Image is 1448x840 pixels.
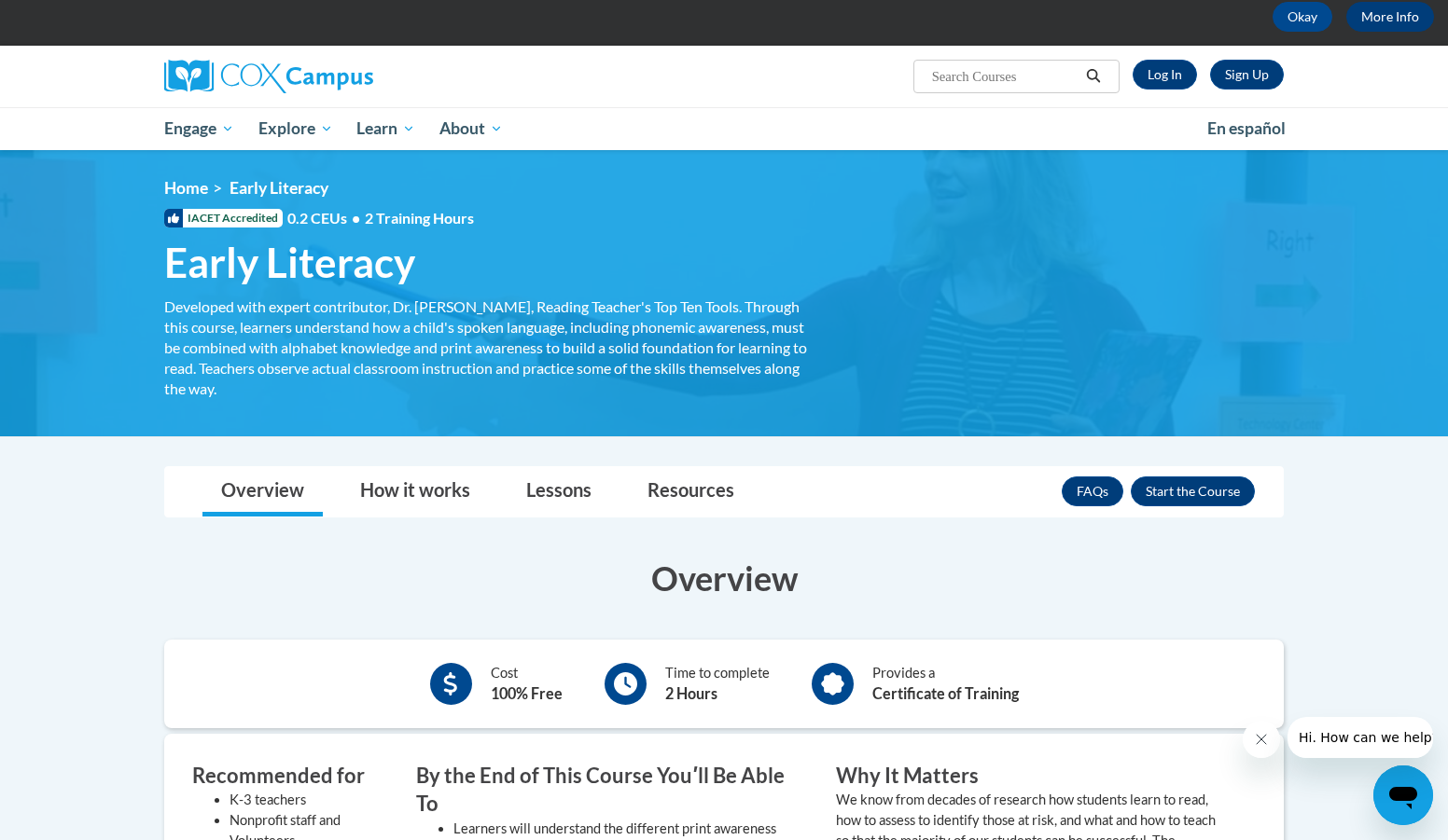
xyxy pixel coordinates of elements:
[152,107,246,150] a: Engage
[665,684,717,702] b: 2 Hours
[164,238,415,287] span: Early Literacy
[164,117,234,140] span: Engage
[352,209,360,227] span: •
[629,467,753,516] a: Resources
[192,762,388,791] h3: Recommended for
[416,762,808,819] h3: By the End of This Course Youʹll Be Able To
[164,555,1284,601] h3: Overview
[1062,476,1123,506] a: FAQs
[1207,118,1286,138] span: En español
[230,790,388,810] li: K-3 teachers
[439,117,503,140] span: About
[341,467,489,516] a: How it works
[1346,2,1434,32] a: More Info
[164,178,208,198] a: Home
[164,60,373,93] img: Cox Campus
[872,684,1019,702] b: Certificate of Training
[365,209,474,227] span: 2 Training Hours
[136,107,1312,150] div: Main menu
[230,178,328,198] span: Early Literacy
[1273,2,1332,32] button: Okay
[164,296,808,399] div: Developed with expert contributor, Dr. [PERSON_NAME], Reading Teacher's Top Ten Tools. Through th...
[930,65,1079,88] input: Search Courses
[1243,721,1280,758] iframe: Close message
[1195,109,1298,148] a: En español
[164,209,283,227] span: IACET Accredited
[491,663,563,705] div: Cost
[164,60,519,93] a: Cox Campus
[11,13,151,28] span: Hi. How can we help?
[1210,60,1284,90] a: Register
[836,762,1228,791] h3: Why It Matters
[258,117,333,140] span: Explore
[491,684,563,702] b: 100% Free
[427,107,515,150] a: About
[356,117,415,140] span: Learn
[1373,765,1433,825] iframe: Button to launch messaging window
[1288,717,1433,758] iframe: Message from company
[1079,65,1107,88] button: Search
[665,663,770,705] div: Time to complete
[344,107,427,150] a: Learn
[202,467,323,516] a: Overview
[287,208,474,228] span: 0.2 CEUs
[1131,476,1255,506] button: Enroll
[508,467,610,516] a: Lessons
[872,663,1019,705] div: Provides a
[1133,60,1197,90] a: Log In
[246,107,345,150] a: Explore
